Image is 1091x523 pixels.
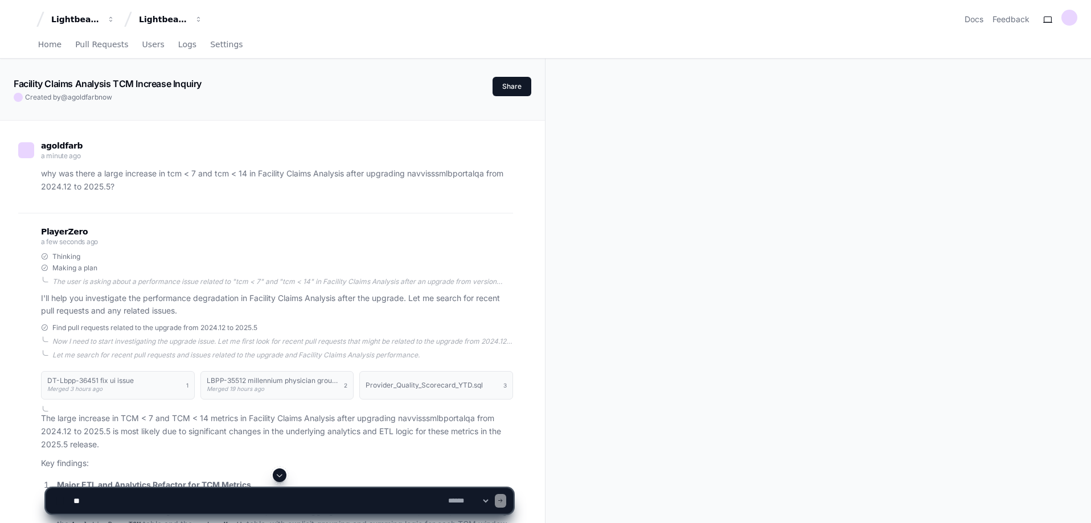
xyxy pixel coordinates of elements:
h1: Provider_Quality_Scorecard_YTD.sql [366,382,483,389]
div: Now I need to start investigating the upgrade issue. Let me first look for recent pull requests t... [52,337,513,346]
div: Lightbeam Health [51,14,100,25]
div: The user is asking about a performance issue related to "tcm < 7" and "tcm < 14" in Facility Clai... [52,277,513,286]
span: agoldfarb [68,93,99,101]
div: Let me search for recent pull requests and issues related to the upgrade and Facility Claims Anal... [52,351,513,360]
button: Lightbeam Health [47,9,120,30]
span: Created by [25,93,112,102]
span: Logs [178,41,196,48]
span: Making a plan [52,263,97,273]
span: 3 [503,381,507,390]
p: Key findings: [41,457,513,470]
span: PlayerZero [41,228,88,235]
span: Home [38,41,61,48]
a: Home [38,32,61,58]
p: why was there a large increase in tcm < 7 and tcm < 14 in Facility Claims Analysis after upgradin... [41,167,513,193]
app-text-character-animate: Facility Claims Analysis TCM Increase Inquiry [14,78,202,89]
span: Pull Requests [75,41,128,48]
button: Feedback [992,14,1030,25]
p: The large increase in TCM < 7 and TCM < 14 metrics in Facility Claims Analysis after upgrading na... [41,412,513,451]
a: Pull Requests [75,32,128,58]
span: a minute ago [41,151,80,160]
button: DT-Lbpp-36451 fix ui issueMerged 3 hours ago1 [41,371,195,400]
a: Docs [965,14,983,25]
button: Share [493,77,531,96]
button: Provider_Quality_Scorecard_YTD.sql3 [359,371,513,400]
span: agoldfarb [41,141,83,150]
span: Settings [210,41,243,48]
span: Merged 3 hours ago [47,385,102,392]
button: Lightbeam Health Solutions [134,9,207,30]
div: Lightbeam Health Solutions [139,14,188,25]
p: I'll help you investigate the performance degradation in Facility Claims Analysis after the upgra... [41,292,513,318]
span: 2 [344,381,347,390]
span: 1 [186,381,188,390]
a: Logs [178,32,196,58]
h1: DT-Lbpp-36451 fix ui issue [47,377,134,384]
span: Thinking [52,252,80,261]
h1: LBPP-35512 millennium physician group DK v4release [207,377,339,384]
span: a few seconds ago [41,237,98,246]
span: now [99,93,112,101]
a: Settings [210,32,243,58]
span: Users [142,41,165,48]
span: Merged 19 hours ago [207,385,264,392]
button: LBPP-35512 millennium physician group DK v4releaseMerged 19 hours ago2 [200,371,354,400]
a: Users [142,32,165,58]
span: @ [61,93,68,101]
span: Find pull requests related to the upgrade from 2024.12 to 2025.5 [52,323,257,332]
